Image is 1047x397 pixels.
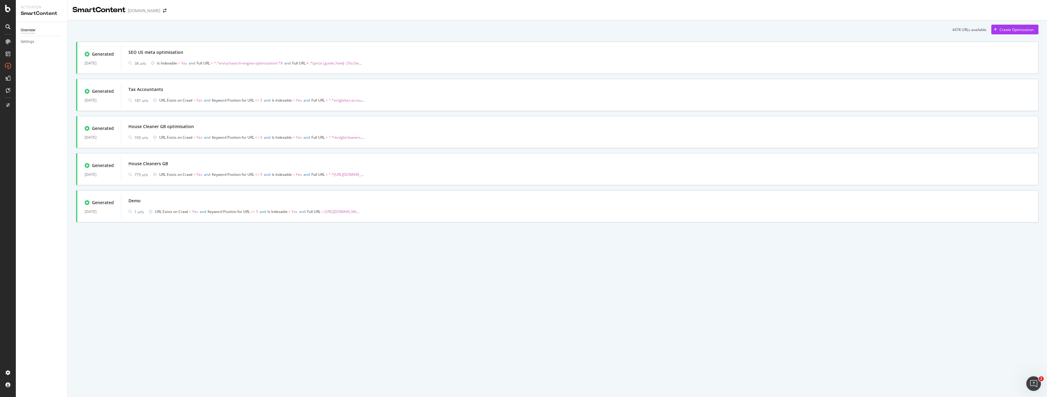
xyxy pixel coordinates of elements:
span: Yes [296,98,302,103]
div: Generated [92,125,114,131]
span: Yes [296,135,302,140]
span: Keyword Position for URL [212,172,254,177]
span: = [293,172,295,177]
span: and [204,98,210,103]
div: House Cleaner GB optimisation [128,124,194,130]
div: [DATE] [85,97,114,104]
div: 447K URLs available [952,27,986,32]
span: Keyword Position for URL [208,209,250,214]
span: and [303,135,310,140]
span: and [299,209,306,214]
div: [DATE] [85,208,114,215]
span: = [193,98,195,103]
div: Demo [128,198,141,204]
div: arrow-right-arrow-left [163,9,166,13]
span: = [293,135,295,140]
button: Create Optimization [991,25,1038,34]
span: 5 [260,135,262,140]
div: SmartContent [21,10,62,17]
div: 181 urls [135,98,148,103]
div: 775 urls [135,172,148,177]
span: URL Exists on Crawl [159,135,192,140]
span: = [193,135,195,140]
span: 5 [260,98,262,103]
span: <= [255,98,259,103]
div: House Cleaners GB [128,161,168,167]
span: URL Exists on Crawl [155,209,188,214]
span: ≠ [306,61,309,66]
span: Full URL [197,61,210,66]
span: and [204,135,210,140]
div: Activation [21,5,62,10]
span: = [326,98,328,103]
span: Is Indexable [272,98,292,103]
span: Yes [196,135,202,140]
span: <= [255,135,259,140]
span: Yes [296,172,302,177]
a: Overview [21,27,63,33]
span: Yes [196,172,202,177]
span: and [204,172,210,177]
span: = [293,98,295,103]
span: ^.*en/us/search-engine-optimization/.*$ [214,61,283,66]
div: Generated [92,162,114,169]
span: 5 [256,209,258,214]
div: [DATE] [85,171,114,178]
span: Yes [192,209,198,214]
span: Full URL [311,135,325,140]
span: = [289,209,291,214]
span: Full URL [311,98,325,103]
span: Keyword Position for URL [212,135,254,140]
div: [DOMAIN_NAME] [128,8,160,14]
span: [URL][DOMAIN_NAME] [324,209,363,214]
span: URL Exists on Crawl [159,98,192,103]
span: = [321,209,324,214]
span: Is Indexable [268,209,288,214]
span: and [264,135,270,140]
span: Is Indexable [157,61,177,66]
span: and [264,172,270,177]
span: and [303,98,310,103]
div: [DATE] [85,134,114,141]
div: Overview [21,27,35,33]
span: = [326,172,328,177]
div: 745 urls [135,135,148,140]
iframe: Intercom live chat [1026,376,1041,391]
span: Yes [181,61,187,66]
span: <= [255,172,259,177]
span: = [211,61,213,66]
span: ^.*/en/gb/cleaners.*$ [329,135,366,140]
span: Keyword Position for URL [212,98,254,103]
span: = [326,135,328,140]
span: = [193,172,195,177]
div: Generated [92,51,114,57]
span: and [284,61,291,66]
span: URL Exists on Crawl [159,172,192,177]
div: Tax Accountants [128,86,163,92]
a: Settings [21,39,63,45]
div: SEO US meta optimisation [128,49,183,55]
span: 1 [1039,376,1044,381]
span: = [178,61,180,66]
span: Is Indexable [272,172,292,177]
span: = [189,209,191,214]
span: <= [251,209,255,214]
span: Yes [196,98,202,103]
div: Generated [92,88,114,94]
div: Settings [21,39,34,45]
span: Full URL [292,61,306,66]
span: .*(price|guide|how[- ]?to|best|what|tips|ideas|compare|review|cost|examples|plans|checklist|step[... [310,61,515,66]
span: Yes [292,209,298,214]
div: Create Optimization [1000,27,1034,32]
div: Generated [92,200,114,206]
span: and [189,61,195,66]
span: 5 [260,172,262,177]
span: and [200,209,206,214]
span: ^.*en/gb/tax-accountants/.*$ [329,98,378,103]
span: Full URL [311,172,325,177]
div: [DATE] [85,60,114,67]
span: and [260,209,266,214]
span: ^.*[URL][DOMAIN_NAME] [329,172,373,177]
div: SmartContent [72,5,125,15]
span: and [264,98,270,103]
